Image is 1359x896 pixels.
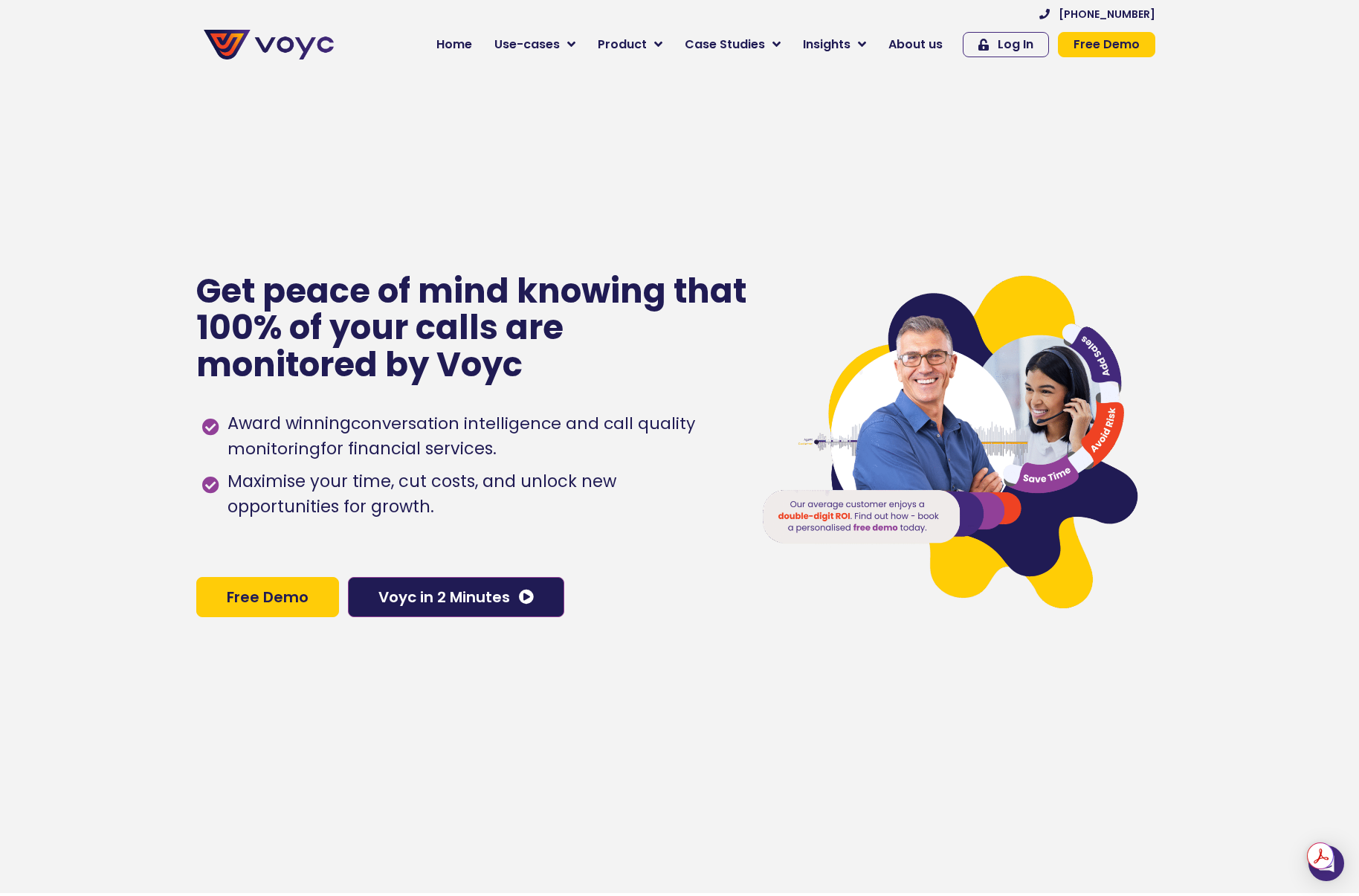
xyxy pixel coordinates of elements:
[196,273,749,384] p: Get peace of mind knowing that 100% of your calls are monitored by Voyc
[998,39,1033,51] span: Log In
[196,577,339,617] a: Free Demo
[598,36,647,54] span: Product
[494,36,560,54] span: Use-cases
[224,469,732,520] span: Maximise your time, cut costs, and unlock new opportunities for growth.
[348,577,564,617] a: Voyc in 2 Minutes
[792,30,877,59] a: Insights
[1059,9,1155,19] span: [PHONE_NUMBER]
[1074,39,1140,51] span: Free Demo
[587,30,674,59] a: Product
[204,30,334,59] img: voyc-full-logo
[803,36,850,54] span: Insights
[224,411,732,462] span: Award winning for financial services.
[877,30,954,59] a: About us
[483,30,587,59] a: Use-cases
[1039,9,1155,19] a: [PHONE_NUMBER]
[1058,32,1155,57] a: Free Demo
[963,32,1049,57] a: Log In
[888,36,943,54] span: About us
[436,36,472,54] span: Home
[674,30,792,59] a: Case Studies
[227,412,695,460] h1: conversation intelligence and call quality monitoring
[425,30,483,59] a: Home
[378,590,510,605] span: Voyc in 2 Minutes
[685,36,765,54] span: Case Studies
[227,590,309,605] span: Free Demo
